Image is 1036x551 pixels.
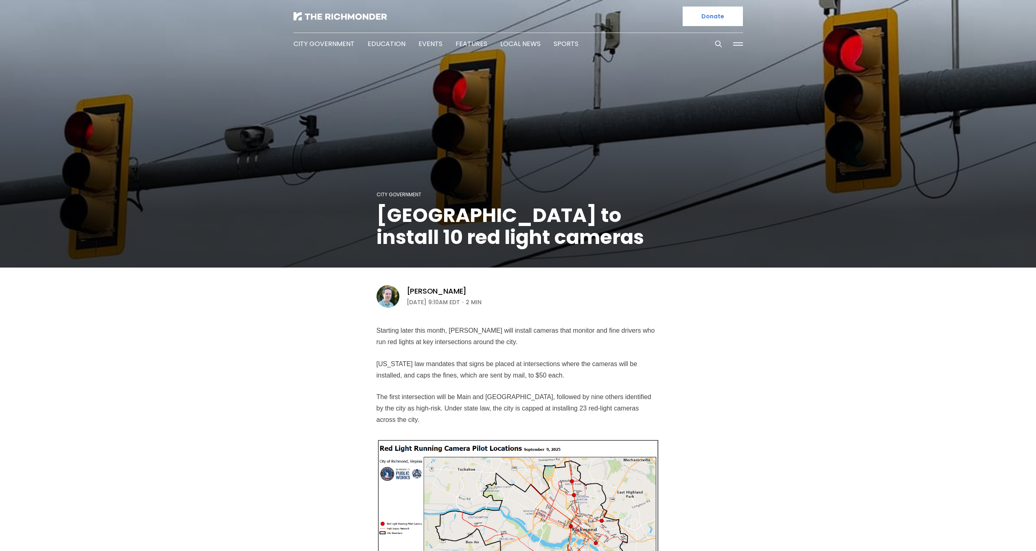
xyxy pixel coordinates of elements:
a: Local News [500,39,541,48]
a: Education [368,39,405,48]
iframe: portal-trigger [968,511,1036,551]
a: [PERSON_NAME] [407,286,467,296]
a: City Government [377,191,421,198]
button: Search this site [712,38,725,50]
time: [DATE] 9:10AM EDT [407,297,460,307]
a: Events [418,39,442,48]
h1: [GEOGRAPHIC_DATA] to install 10 red light cameras [377,204,660,248]
img: Michael Phillips [377,285,399,308]
a: Donate [683,7,743,26]
img: The Richmonder [293,12,387,20]
a: Features [456,39,487,48]
p: The first intersection will be Main and [GEOGRAPHIC_DATA], followed by nine others identified by ... [377,391,660,426]
span: 2 min [466,297,482,307]
p: [US_STATE] law mandates that signs be placed at intersections where the cameras will be installed... [377,358,660,381]
a: City Government [293,39,355,48]
p: Starting later this month, [PERSON_NAME] will install cameras that monitor and fine drivers who r... [377,325,660,348]
a: Sports [554,39,578,48]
